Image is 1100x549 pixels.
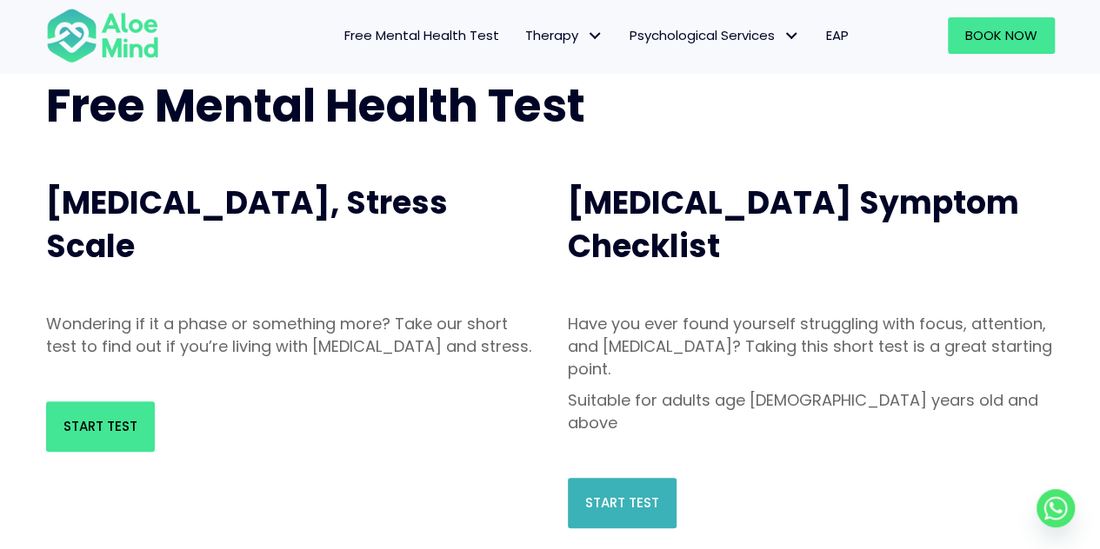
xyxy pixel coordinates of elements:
a: EAP [813,17,862,54]
p: Suitable for adults age [DEMOGRAPHIC_DATA] years old and above [568,389,1055,434]
p: Wondering if it a phase or something more? Take our short test to find out if you’re living with ... [46,313,533,358]
a: Book Now [948,17,1055,54]
a: Start Test [46,401,155,452]
a: Psychological ServicesPsychological Services: submenu [617,17,813,54]
a: TherapyTherapy: submenu [512,17,617,54]
p: Have you ever found yourself struggling with focus, attention, and [MEDICAL_DATA]? Taking this sh... [568,313,1055,380]
span: Psychological Services [630,26,800,44]
span: Psychological Services: submenu [779,23,804,49]
span: Start Test [63,417,137,435]
span: Therapy [525,26,603,44]
span: [MEDICAL_DATA], Stress Scale [46,181,448,268]
span: Book Now [965,26,1037,44]
a: Whatsapp [1037,489,1075,527]
span: Free Mental Health Test [344,26,499,44]
a: Start Test [568,478,677,528]
span: Start Test [585,493,659,512]
span: Therapy: submenu [583,23,608,49]
img: Aloe mind Logo [46,7,159,64]
span: Free Mental Health Test [46,74,585,137]
span: [MEDICAL_DATA] Symptom Checklist [568,181,1019,268]
a: Free Mental Health Test [331,17,512,54]
nav: Menu [182,17,862,54]
span: EAP [826,26,849,44]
